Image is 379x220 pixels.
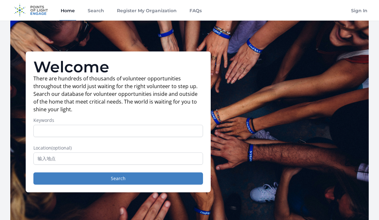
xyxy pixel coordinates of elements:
[33,145,203,151] label: Location
[51,145,72,151] span: (optional)
[33,172,203,185] button: Search
[33,59,203,75] h1: Welcome
[33,152,203,165] input: 输入地点
[33,117,203,124] label: Keywords
[33,75,203,113] p: There are hundreds of thousands of volunteer opportunities throughout the world just waiting for ...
